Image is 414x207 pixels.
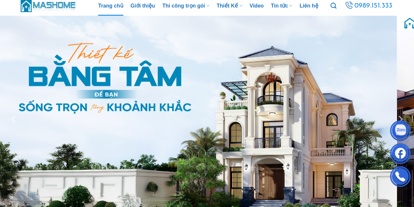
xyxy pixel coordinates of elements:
img: Phone [390,168,410,187]
button: Next [394,99,406,140]
button: Previous [8,99,20,140]
img: Zalo [390,122,410,141]
img: Facebook [390,145,410,164]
